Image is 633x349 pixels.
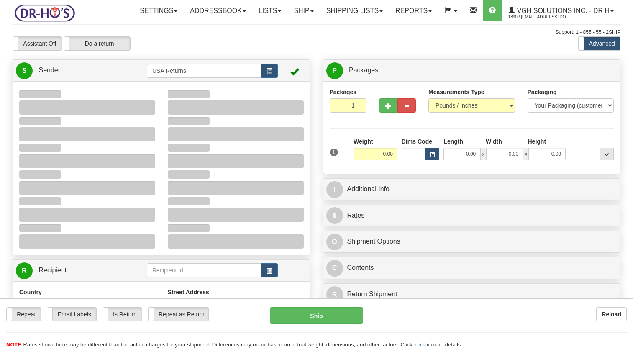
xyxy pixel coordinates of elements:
span: x [523,148,529,160]
span: Sender [38,67,60,74]
span: 1 [330,149,338,156]
a: VGH Solutions Inc. - Dr H 1890 / [EMAIL_ADDRESS][DOMAIN_NAME] [502,0,620,21]
span: P [326,62,343,79]
label: Email Labels [47,308,96,321]
a: Addressbook [184,0,252,21]
label: Packaging [528,88,557,96]
span: x [480,148,486,160]
b: Reload [602,311,621,318]
label: Assistant Off [13,37,62,50]
span: R [16,262,33,279]
a: R Recipient [16,262,132,279]
a: here [413,341,423,348]
a: Settings [133,0,184,21]
a: Ship [287,0,320,21]
a: Reports [389,0,438,21]
iframe: chat widget [614,132,632,217]
span: S [16,62,33,79]
label: Height [528,137,546,146]
a: RReturn Shipment [326,286,618,303]
span: C [326,260,343,277]
div: ... [600,148,614,160]
label: Packages [330,88,357,96]
label: Do a return [64,37,130,50]
button: Ship [270,307,363,324]
a: P Packages [326,62,618,79]
span: Packages [349,67,378,74]
a: Shipping lists [320,0,389,21]
label: Advanced [579,37,620,50]
a: OShipment Options [326,233,618,250]
label: Country [19,288,42,296]
a: $Rates [326,207,618,224]
label: Measurements Type [428,88,484,96]
label: Is Return [103,308,142,321]
input: Recipient Id [147,263,261,277]
label: Length [443,137,463,146]
span: VGH Solutions Inc. - Dr H [515,7,610,14]
span: 1890 / [EMAIL_ADDRESS][DOMAIN_NAME] [508,13,571,21]
span: Recipient [38,267,67,274]
input: Sender Id [147,64,261,78]
a: S Sender [16,62,147,79]
span: R [326,286,343,303]
span: NOTE: [6,341,23,348]
a: Lists [252,0,287,21]
span: $ [326,207,343,224]
label: Repeat [7,308,41,321]
label: Street Address [168,288,209,296]
label: Width [486,137,502,146]
label: Repeat as Return [149,308,208,321]
label: Dims Code [402,137,432,146]
a: IAdditional Info [326,181,618,198]
span: O [326,234,343,250]
div: Support: 1 - 855 - 55 - 2SHIP [13,29,620,36]
a: CContents [326,259,618,277]
label: Weight [354,137,373,146]
button: Reload [596,307,627,321]
img: logo1890.jpg [13,2,77,23]
span: I [326,181,343,198]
